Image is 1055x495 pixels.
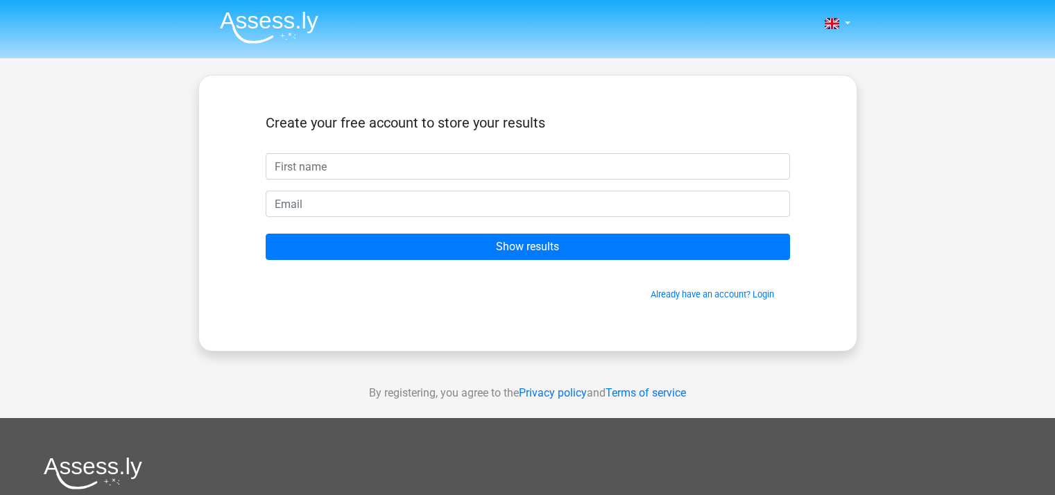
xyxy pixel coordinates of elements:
img: Assessly [220,11,318,44]
input: Show results [266,234,790,260]
h5: Create your free account to store your results [266,114,790,131]
input: First name [266,153,790,180]
a: Already have an account? Login [651,289,774,299]
a: Terms of service [606,386,686,399]
a: Privacy policy [519,386,587,399]
img: Assessly logo [44,457,142,489]
input: Email [266,191,790,217]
